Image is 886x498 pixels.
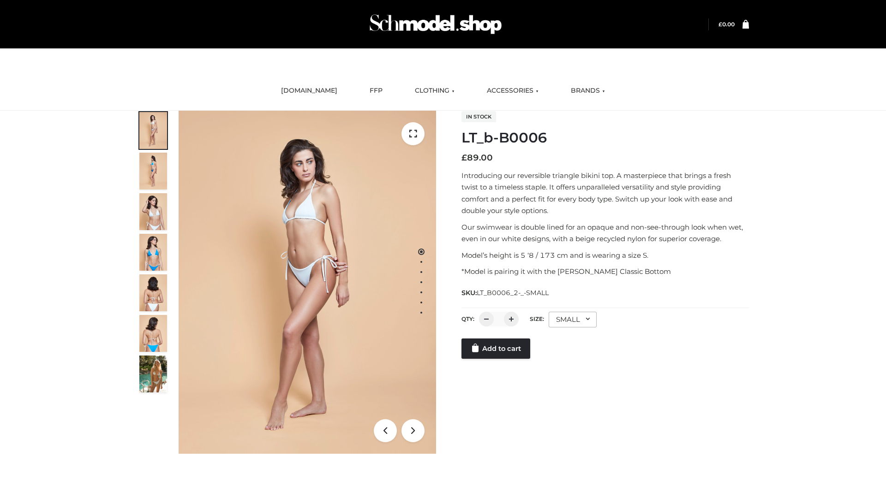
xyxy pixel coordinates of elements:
p: *Model is pairing it with the [PERSON_NAME] Classic Bottom [461,266,749,278]
img: Schmodel Admin 964 [366,6,505,42]
span: £ [718,21,722,28]
span: SKU: [461,287,550,298]
a: ACCESSORIES [480,81,545,101]
img: ArielClassicBikiniTop_CloudNine_AzureSky_OW114ECO_7-scaled.jpg [139,274,167,311]
p: Introducing our reversible triangle bikini top. A masterpiece that brings a fresh twist to a time... [461,170,749,217]
img: ArielClassicBikiniTop_CloudNine_AzureSky_OW114ECO_2-scaled.jpg [139,153,167,190]
p: Model’s height is 5 ‘8 / 173 cm and is wearing a size S. [461,249,749,261]
a: BRANDS [564,81,612,101]
span: LT_B0006_2-_-SMALL [477,289,549,297]
label: QTY: [461,315,474,322]
img: ArielClassicBikiniTop_CloudNine_AzureSky_OW114ECO_3-scaled.jpg [139,193,167,230]
a: FFP [363,81,389,101]
img: ArielClassicBikiniTop_CloudNine_AzureSky_OW114ECO_8-scaled.jpg [139,315,167,352]
img: ArielClassicBikiniTop_CloudNine_AzureSky_OW114ECO_4-scaled.jpg [139,234,167,271]
bdi: 0.00 [718,21,735,28]
a: CLOTHING [408,81,461,101]
img: Arieltop_CloudNine_AzureSky2.jpg [139,356,167,392]
span: £ [461,153,467,163]
img: ArielClassicBikiniTop_CloudNine_AzureSky_OW114ECO_1 [179,111,436,454]
label: Size: [530,315,544,322]
p: Our swimwear is double lined for an opaque and non-see-through look when wet, even in our white d... [461,221,749,245]
div: SMALL [549,312,597,327]
img: ArielClassicBikiniTop_CloudNine_AzureSky_OW114ECO_1-scaled.jpg [139,112,167,149]
a: Add to cart [461,338,530,359]
a: [DOMAIN_NAME] [274,81,344,101]
span: In stock [461,111,496,122]
h1: LT_b-B0006 [461,130,749,146]
bdi: 89.00 [461,153,493,163]
a: £0.00 [718,21,735,28]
